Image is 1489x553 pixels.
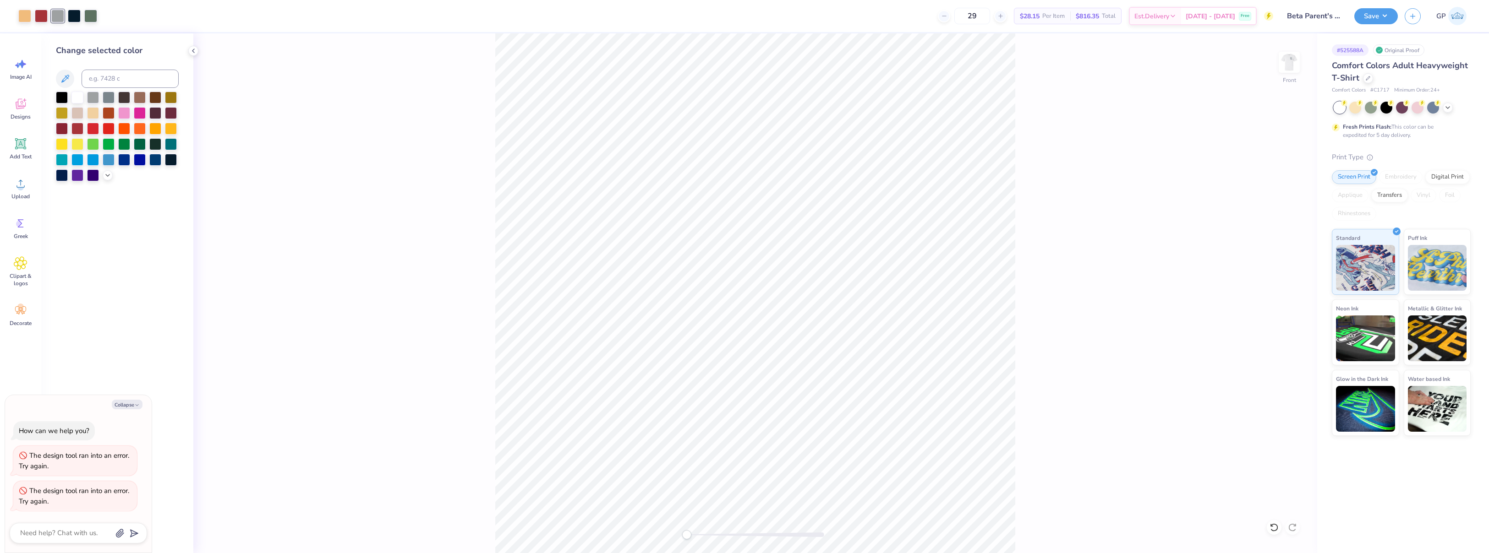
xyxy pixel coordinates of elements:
div: Vinyl [1411,189,1436,202]
div: Screen Print [1332,170,1376,184]
img: Glow in the Dark Ink [1336,386,1395,432]
span: Standard [1336,233,1360,243]
a: GP [1432,7,1471,25]
input: – – [954,8,990,24]
span: Water based Ink [1408,374,1450,384]
span: Designs [11,113,31,120]
div: Foil [1439,189,1461,202]
span: Decorate [10,320,32,327]
div: Applique [1332,189,1369,202]
button: Collapse [112,400,142,409]
div: Front [1283,76,1296,84]
div: The design tool ran into an error. Try again. [19,451,129,471]
img: Metallic & Glitter Ink [1408,315,1467,361]
span: Image AI [10,73,32,81]
span: [DATE] - [DATE] [1186,11,1235,21]
div: Transfers [1371,189,1408,202]
span: $28.15 [1020,11,1040,21]
button: Save [1354,8,1398,24]
span: Comfort Colors Adult Heavyweight T-Shirt [1332,60,1468,83]
input: e.g. 7428 c [82,70,179,88]
span: Per Item [1042,11,1065,21]
span: Neon Ink [1336,304,1358,313]
span: Clipart & logos [5,272,36,287]
div: Print Type [1332,152,1471,163]
img: Puff Ink [1408,245,1467,291]
strong: Fresh Prints Flash: [1343,123,1391,130]
img: Neon Ink [1336,315,1395,361]
span: GP [1436,11,1446,22]
input: Untitled Design [1280,7,1347,25]
img: Front [1280,53,1298,71]
span: Greek [14,233,28,240]
span: Metallic & Glitter Ink [1408,304,1462,313]
span: Minimum Order: 24 + [1394,87,1440,94]
span: Glow in the Dark Ink [1336,374,1388,384]
span: # C1717 [1370,87,1390,94]
div: Change selected color [56,44,179,57]
img: Water based Ink [1408,386,1467,432]
span: Est. Delivery [1134,11,1169,21]
span: Free [1241,13,1249,19]
span: Comfort Colors [1332,87,1366,94]
div: The design tool ran into an error. Try again. [19,486,129,506]
div: Rhinestones [1332,207,1376,221]
div: This color can be expedited for 5 day delivery. [1343,123,1456,139]
span: Upload [11,193,30,200]
div: Accessibility label [682,530,691,539]
span: Add Text [10,153,32,160]
div: How can we help you? [19,426,89,435]
div: Digital Print [1425,170,1470,184]
img: Germaine Penalosa [1448,7,1467,25]
span: Total [1102,11,1116,21]
div: Embroidery [1379,170,1423,184]
div: # 525588A [1332,44,1369,56]
div: Original Proof [1373,44,1424,56]
img: Standard [1336,245,1395,291]
span: Puff Ink [1408,233,1427,243]
span: $816.35 [1076,11,1099,21]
